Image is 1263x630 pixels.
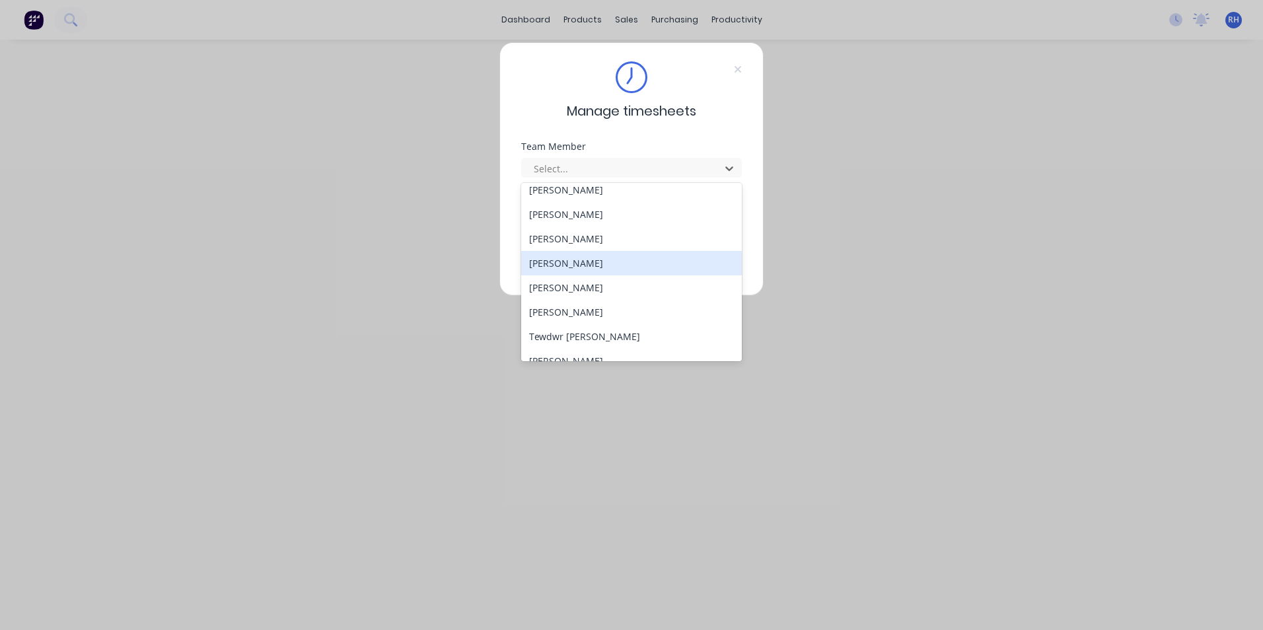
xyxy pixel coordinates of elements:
[521,251,742,275] div: [PERSON_NAME]
[521,300,742,324] div: [PERSON_NAME]
[567,101,696,121] span: Manage timesheets
[521,178,742,202] div: [PERSON_NAME]
[521,349,742,373] div: [PERSON_NAME]
[521,202,742,227] div: [PERSON_NAME]
[521,142,742,151] div: Team Member
[521,324,742,349] div: Tewdwr [PERSON_NAME]
[521,227,742,251] div: [PERSON_NAME]
[521,275,742,300] div: [PERSON_NAME]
